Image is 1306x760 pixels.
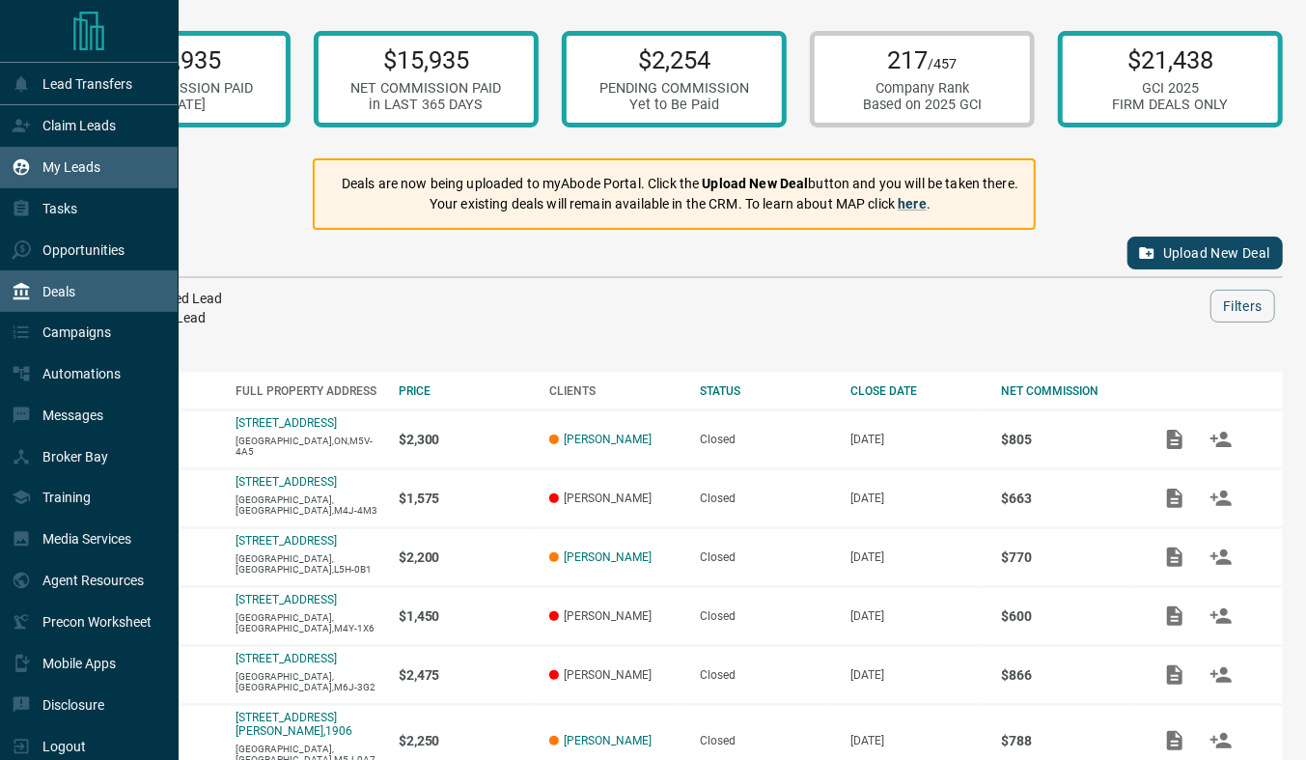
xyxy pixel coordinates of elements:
[399,733,530,748] p: $2,250
[863,97,982,113] div: Based on 2025 GCI
[850,492,982,505] p: [DATE]
[1113,80,1229,97] div: GCI 2025
[236,671,379,692] p: [GEOGRAPHIC_DATA],[GEOGRAPHIC_DATA],M6J-3G2
[1210,290,1275,323] button: Filters
[1001,733,1132,748] p: $788
[1198,667,1244,681] span: Match Clients
[236,534,337,548] a: [STREET_ADDRESS]
[703,176,809,191] strong: Upload New Deal
[1198,733,1244,746] span: Match Clients
[564,433,652,446] a: [PERSON_NAME]
[1001,667,1132,683] p: $866
[399,608,530,624] p: $1,450
[1152,549,1198,563] span: Add / View Documents
[399,384,530,398] div: PRICE
[700,668,831,682] div: Closed
[549,609,681,623] p: [PERSON_NAME]
[351,97,502,113] div: in LAST 365 DAYS
[700,734,831,747] div: Closed
[1127,237,1283,269] button: Upload New Deal
[236,593,337,606] a: [STREET_ADDRESS]
[850,433,982,446] p: [DATE]
[236,475,337,489] a: [STREET_ADDRESS]
[863,80,982,97] div: Company Rank
[700,492,831,505] div: Closed
[863,45,982,74] p: 217
[399,432,530,447] p: $2,300
[236,384,379,398] div: FULL PROPERTY ADDRESS
[700,609,831,623] div: Closed
[700,550,831,564] div: Closed
[1001,491,1132,506] p: $663
[850,384,982,398] div: CLOSE DATE
[236,711,352,738] a: [STREET_ADDRESS][PERSON_NAME],1906
[850,668,982,682] p: [DATE]
[564,734,652,747] a: [PERSON_NAME]
[700,433,831,446] div: Closed
[342,194,1018,214] p: Your existing deals will remain available in the CRM. To learn about MAP click .
[1001,549,1132,565] p: $770
[351,45,502,74] p: $15,935
[399,549,530,565] p: $2,200
[1198,432,1244,445] span: Match Clients
[236,436,379,457] p: [GEOGRAPHIC_DATA],ON,M5V-4A5
[700,384,831,398] div: STATUS
[1113,97,1229,113] div: FIRM DEALS ONLY
[399,667,530,683] p: $2,475
[236,652,337,665] a: [STREET_ADDRESS]
[850,550,982,564] p: [DATE]
[850,609,982,623] p: [DATE]
[929,56,958,72] span: /457
[1113,45,1229,74] p: $21,438
[599,80,749,97] div: PENDING COMMISSION
[564,550,652,564] a: [PERSON_NAME]
[1198,549,1244,563] span: Match Clients
[549,492,681,505] p: [PERSON_NAME]
[236,553,379,575] p: [GEOGRAPHIC_DATA],[GEOGRAPHIC_DATA],L5H-0B1
[236,416,337,430] a: [STREET_ADDRESS]
[549,384,681,398] div: CLIENTS
[342,174,1018,194] p: Deals are now being uploaded to myAbode Portal. Click the button and you will be taken there.
[351,80,502,97] div: NET COMMISSION PAID
[1001,432,1132,447] p: $805
[898,196,927,211] a: here
[1152,608,1198,622] span: Add / View Documents
[1152,733,1198,746] span: Add / View Documents
[1001,608,1132,624] p: $600
[549,668,681,682] p: [PERSON_NAME]
[850,734,982,747] p: [DATE]
[236,612,379,633] p: [GEOGRAPHIC_DATA],[GEOGRAPHIC_DATA],M4Y-1X6
[1152,491,1198,504] span: Add / View Documents
[236,494,379,516] p: [GEOGRAPHIC_DATA],[GEOGRAPHIC_DATA],M4J-4M3
[399,491,530,506] p: $1,575
[599,97,749,113] div: Yet to Be Paid
[1152,667,1198,681] span: Add / View Documents
[1152,432,1198,445] span: Add / View Documents
[1198,608,1244,622] span: Match Clients
[599,45,749,74] p: $2,254
[1198,491,1244,504] span: Match Clients
[1001,384,1132,398] div: NET COMMISSION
